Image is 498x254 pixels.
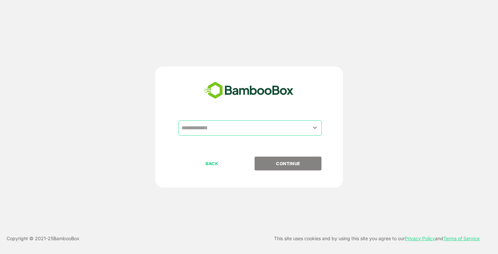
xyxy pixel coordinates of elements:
[255,160,321,167] p: CONTINUE
[255,157,321,170] button: CONTINUE
[443,236,480,241] a: Terms of Service
[179,160,245,167] p: BACK
[179,157,245,170] button: BACK
[7,235,79,242] p: Copyright © 2021- 25 BambooBox
[274,235,480,242] p: This site uses cookies and by using this site you agree to our and
[405,236,435,241] a: Privacy Policy
[201,80,297,101] img: bamboobox
[311,123,319,132] button: Open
